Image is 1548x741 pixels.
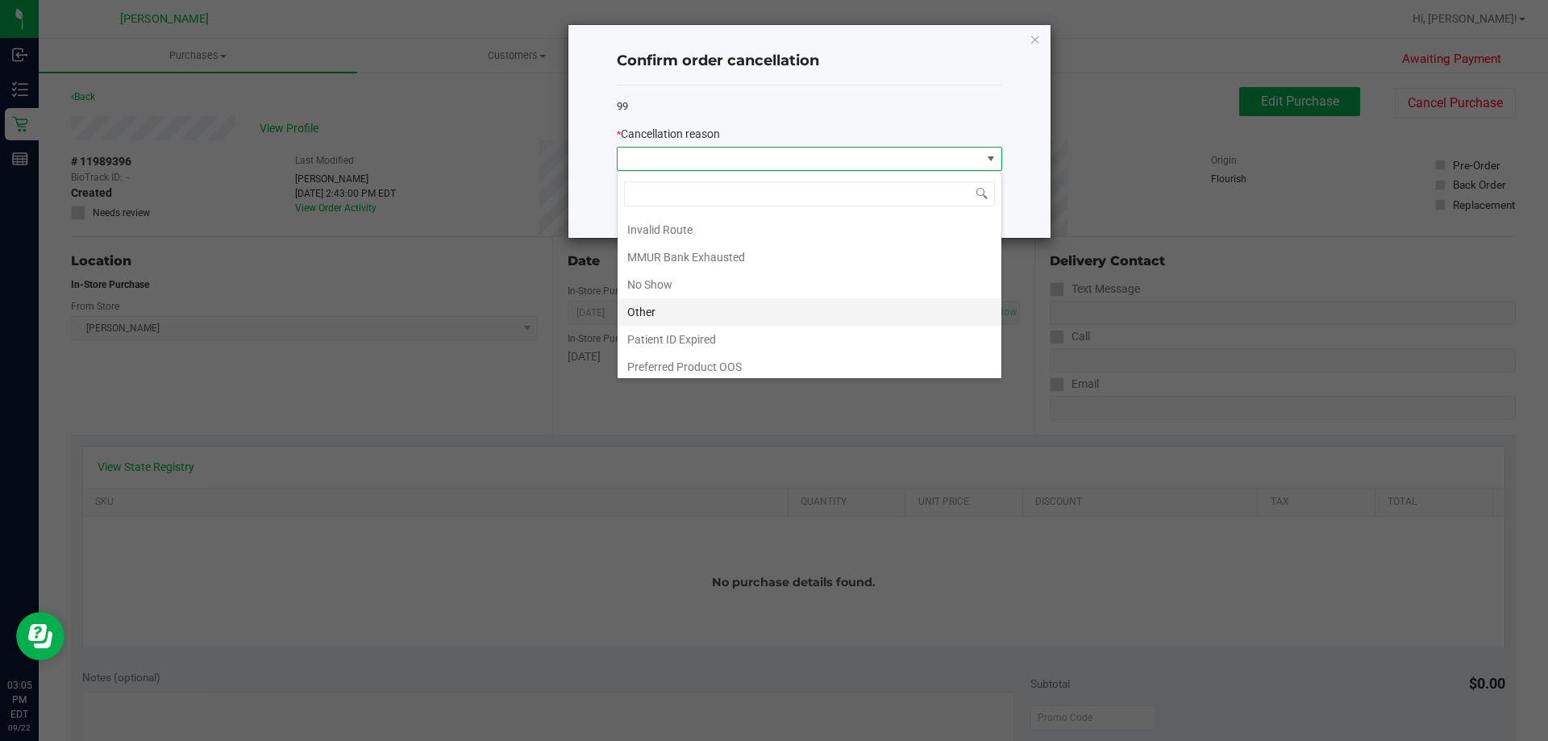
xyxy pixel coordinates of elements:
iframe: Resource center [16,612,64,660]
span: 99 [617,100,628,112]
li: Other [618,298,1001,326]
button: Close [1030,29,1041,48]
li: Patient ID Expired [618,326,1001,353]
li: MMUR Bank Exhausted [618,244,1001,271]
li: Preferred Product OOS [618,353,1001,381]
li: Invalid Route [618,216,1001,244]
li: No Show [618,271,1001,298]
h4: Confirm order cancellation [617,51,1002,72]
span: Cancellation reason [621,127,720,140]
